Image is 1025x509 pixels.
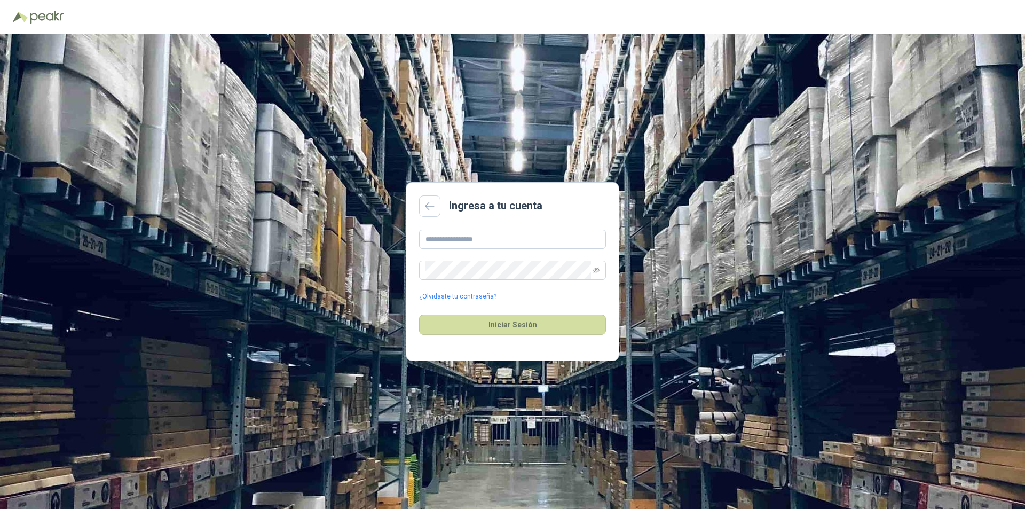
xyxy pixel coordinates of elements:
span: eye-invisible [593,267,600,273]
h2: Ingresa a tu cuenta [449,198,542,214]
button: Iniciar Sesión [419,315,606,335]
img: Peakr [30,11,64,24]
img: Logo [13,12,28,22]
a: ¿Olvidaste tu contraseña? [419,292,496,302]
